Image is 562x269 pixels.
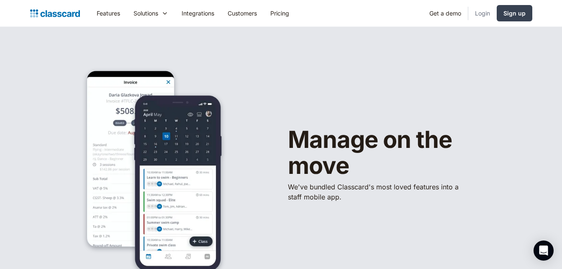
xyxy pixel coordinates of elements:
[90,4,127,23] a: Features
[133,9,158,18] div: Solutions
[221,4,264,23] a: Customers
[503,9,526,18] div: Sign up
[30,8,80,19] a: home
[288,182,464,202] p: We've bundled ​Classcard's most loved features into a staff mobile app.
[288,127,506,178] h1: Manage on the move
[468,4,497,23] a: Login
[534,241,554,261] div: Open Intercom Messenger
[423,4,468,23] a: Get a demo
[175,4,221,23] a: Integrations
[264,4,296,23] a: Pricing
[127,4,175,23] div: Solutions
[497,5,532,21] a: Sign up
